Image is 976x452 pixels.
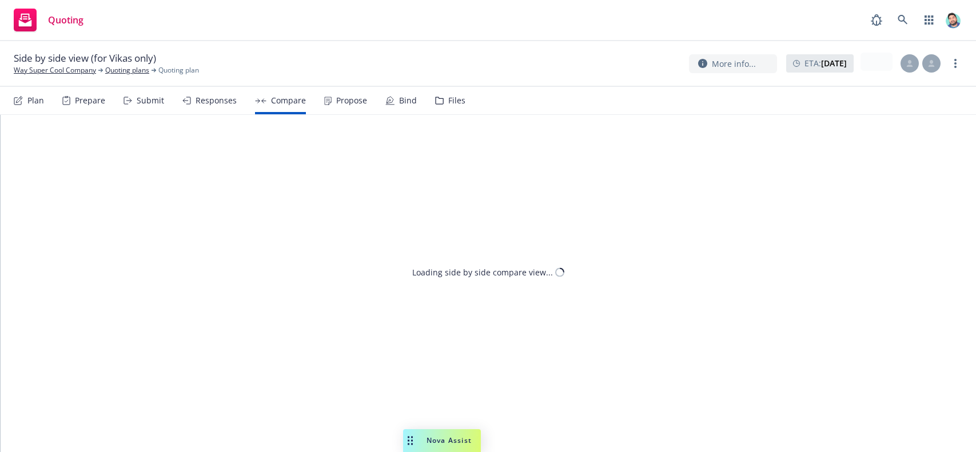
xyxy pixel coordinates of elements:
strong: [DATE] [821,58,847,69]
a: Quoting [9,4,88,36]
a: more [949,57,962,70]
span: Quoting [48,15,83,25]
button: More info... [689,54,777,73]
a: Switch app [918,9,941,31]
div: Bind [399,96,417,105]
span: ETA : [804,57,847,69]
div: Files [448,96,465,105]
span: Nova Assist [427,435,472,445]
div: Loading side by side compare view... [412,266,553,278]
button: Nova Assist [403,429,481,452]
div: Prepare [75,96,105,105]
div: Submit [137,96,164,105]
div: Propose [336,96,367,105]
span: Quoting plan [158,65,199,75]
div: Plan [27,96,44,105]
div: Responses [196,96,237,105]
div: Compare [271,96,306,105]
span: More info... [712,58,756,70]
div: Drag to move [403,429,417,452]
a: Report a Bug [865,9,888,31]
span: Side by side view (for Vikas only) [14,51,156,65]
img: photo [944,11,962,29]
a: Search [891,9,914,31]
a: Way Super Cool Company [14,65,96,75]
a: Quoting plans [105,65,149,75]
